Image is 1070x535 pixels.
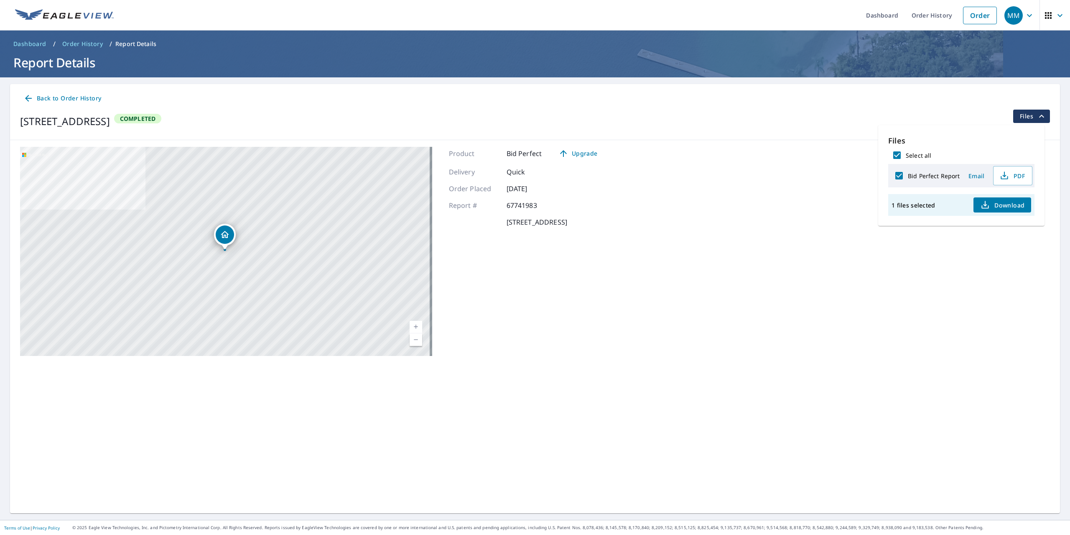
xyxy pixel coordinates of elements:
label: Bid Perfect Report [908,172,960,180]
p: Delivery [449,167,499,177]
p: Bid Perfect [507,148,542,159]
span: Completed [115,115,161,123]
li: / [110,39,112,49]
p: 1 files selected [892,201,935,209]
p: Files [888,135,1034,146]
span: Back to Order History [23,93,101,104]
p: Quick [507,167,557,177]
span: Upgrade [557,148,599,159]
a: Current Level 17, Zoom In [410,321,422,333]
button: Download [973,197,1031,212]
label: Select all [906,151,931,159]
a: Order [963,7,997,24]
a: Upgrade [552,147,604,160]
p: [STREET_ADDRESS] [507,217,567,227]
h1: Report Details [10,54,1060,71]
button: filesDropdownBtn-67741983 [1013,110,1050,123]
p: Order Placed [449,184,499,194]
p: [DATE] [507,184,557,194]
button: PDF [993,166,1032,185]
span: Files [1020,111,1047,121]
span: Email [966,172,986,180]
img: EV Logo [15,9,114,22]
p: | [4,525,60,530]
nav: breadcrumb [10,37,1060,51]
a: Order History [59,37,106,51]
p: Report Details [115,40,156,48]
p: Product [449,148,499,159]
span: Dashboard [13,40,46,48]
div: [STREET_ADDRESS] [20,114,110,129]
a: Current Level 17, Zoom Out [410,333,422,346]
p: Report # [449,200,499,210]
div: MM [1004,6,1023,25]
div: Dropped pin, building 1, Residential property, 1636 Church Rd Southampton, NJ 08088 [214,224,236,250]
button: Email [963,169,990,182]
a: Terms of Use [4,525,30,531]
a: Privacy Policy [33,525,60,531]
p: © 2025 Eagle View Technologies, Inc. and Pictometry International Corp. All Rights Reserved. Repo... [72,525,1066,531]
p: 67741983 [507,200,557,210]
span: Order History [62,40,103,48]
span: Download [980,200,1024,210]
a: Back to Order History [20,91,104,106]
span: PDF [999,171,1025,181]
li: / [53,39,56,49]
a: Dashboard [10,37,50,51]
